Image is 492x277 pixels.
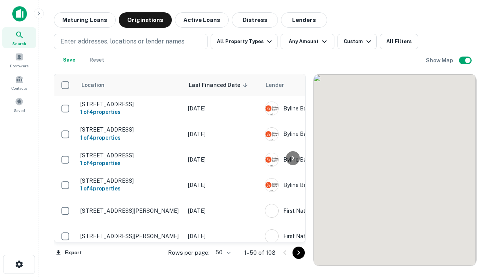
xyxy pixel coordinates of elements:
button: Distress [232,12,278,28]
img: picture [265,102,278,115]
img: picture [265,153,278,166]
p: [STREET_ADDRESS][PERSON_NAME] [80,207,180,214]
p: [STREET_ADDRESS] [80,177,180,184]
p: [DATE] [188,207,257,215]
img: picture [265,128,278,141]
h6: 1 of 4 properties [80,108,180,116]
a: Saved [2,94,36,115]
div: Byline Bank [265,178,380,192]
p: [STREET_ADDRESS] [80,101,180,108]
span: Lender [266,80,284,90]
p: [DATE] [188,232,257,240]
button: Maturing Loans [54,12,116,28]
span: Location [81,80,115,90]
a: Search [2,27,36,48]
p: [DATE] [188,130,257,138]
h6: 1 of 4 properties [80,184,180,193]
div: 0 0 [314,74,476,266]
button: All Property Types [211,34,278,49]
span: Borrowers [10,63,28,69]
span: Last Financed Date [189,80,250,90]
button: Export [54,247,84,259]
p: Rows per page: [168,248,209,257]
button: Custom [337,34,377,49]
a: Borrowers [2,50,36,70]
button: Save your search to get updates of matches that match your search criteria. [57,52,81,68]
p: [DATE] [188,181,257,189]
img: capitalize-icon.png [12,6,27,22]
button: Go to next page [293,247,305,259]
img: picture [265,204,278,217]
button: Lenders [281,12,327,28]
div: First Nations Bank [265,229,380,243]
button: Reset [85,52,109,68]
span: Search [12,40,26,47]
th: Lender [261,74,384,96]
button: All Filters [380,34,418,49]
p: 1–50 of 108 [244,248,276,257]
th: Last Financed Date [184,74,261,96]
h6: 1 of 4 properties [80,133,180,142]
span: Contacts [12,85,27,91]
img: picture [265,179,278,192]
span: Saved [14,107,25,113]
button: Enter addresses, locations or lender names [54,34,208,49]
h6: Show Map [426,56,454,65]
div: First Nations Bank [265,204,380,218]
button: Originations [119,12,172,28]
div: Byline Bank [265,127,380,141]
div: Byline Bank [265,102,380,115]
button: Active Loans [175,12,229,28]
p: [DATE] [188,104,257,113]
iframe: Chat Widget [454,191,492,228]
p: Enter addresses, locations or lender names [60,37,184,46]
p: [STREET_ADDRESS][PERSON_NAME] [80,233,180,240]
button: Any Amount [281,34,334,49]
img: picture [265,230,278,243]
p: [STREET_ADDRESS] [80,152,180,159]
a: Contacts [2,72,36,93]
h6: 1 of 4 properties [80,159,180,167]
div: Custom [344,37,373,46]
th: Location [76,74,184,96]
p: [STREET_ADDRESS] [80,126,180,133]
div: Byline Bank [265,153,380,167]
p: [DATE] [188,155,257,164]
div: 50 [213,247,232,258]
